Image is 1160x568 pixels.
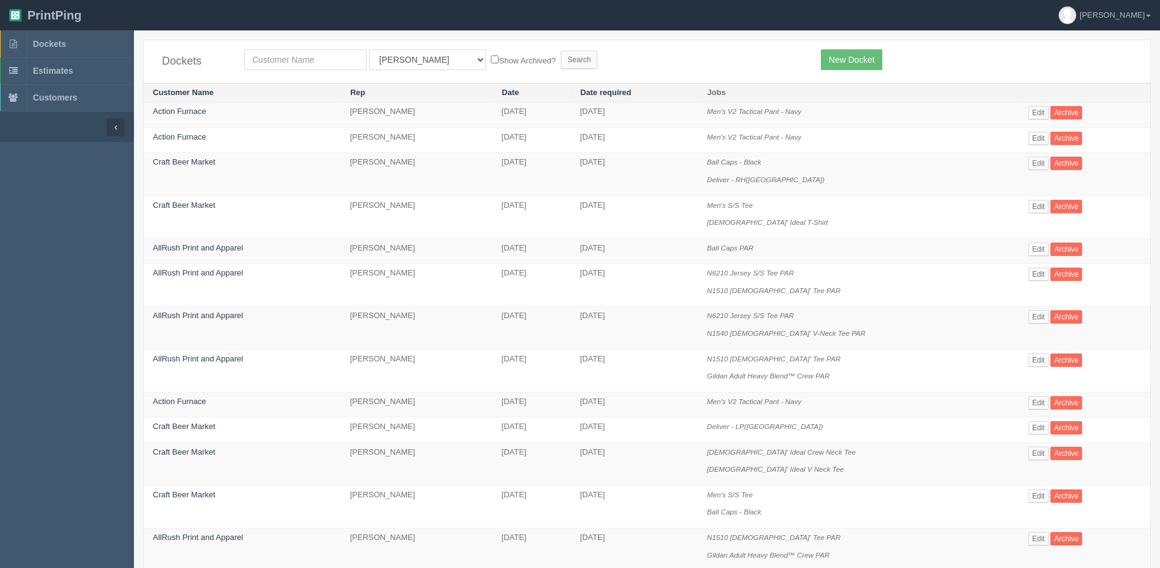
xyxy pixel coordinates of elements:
a: Craft Beer Market [153,447,216,456]
i: N1510 [DEMOGRAPHIC_DATA]' Tee PAR [707,355,840,363]
td: [PERSON_NAME] [341,153,493,196]
i: Gildan Adult Heavy Blend™ Crew PAR [707,551,829,559]
a: Edit [1028,268,1049,281]
td: [DATE] [571,485,698,528]
a: Archive [1050,396,1082,410]
td: [DATE] [571,307,698,349]
i: [DEMOGRAPHIC_DATA]' Ideal Crew Neck Tee [707,448,856,456]
i: Deliver - LP([GEOGRAPHIC_DATA]) [707,422,823,430]
td: [PERSON_NAME] [341,238,493,264]
a: Craft Beer Market [153,490,216,499]
span: Customers [33,93,77,102]
a: Edit [1028,200,1049,213]
td: [DATE] [493,102,571,128]
i: Men's S/S Tee [707,491,753,499]
td: [DATE] [493,485,571,528]
i: Ball Caps PAR [707,244,753,252]
td: [PERSON_NAME] [341,127,493,153]
i: Men's V2 Tactical Pant - Navy [707,397,801,405]
td: [PERSON_NAME] [341,392,493,417]
td: [DATE] [571,238,698,264]
td: [DATE] [571,349,698,392]
a: New Docket [821,49,882,70]
i: N1510 [DEMOGRAPHIC_DATA]' Tee PAR [707,533,840,541]
td: [DATE] [493,442,571,485]
a: Edit [1028,447,1049,460]
td: [PERSON_NAME] [341,417,493,443]
td: [DATE] [493,196,571,238]
a: Customer Name [153,88,214,97]
a: Date required [580,88,631,97]
td: [DATE] [571,102,698,128]
i: N1510 [DEMOGRAPHIC_DATA]' Tee PAR [707,286,840,294]
td: [PERSON_NAME] [341,349,493,392]
a: Craft Beer Market [153,422,216,431]
i: Gildan Adult Heavy Blend™ Crew PAR [707,372,829,380]
span: Estimates [33,66,73,76]
a: Archive [1050,243,1082,256]
input: Customer Name [244,49,367,70]
td: [DATE] [493,127,571,153]
td: [PERSON_NAME] [341,102,493,128]
i: [DEMOGRAPHIC_DATA]' Ideal V Neck Tee [707,465,844,473]
a: Archive [1050,200,1082,213]
i: Men's V2 Tactical Pant - Navy [707,133,801,141]
a: Archive [1050,310,1082,324]
a: Action Furnace [153,107,206,116]
a: Archive [1050,353,1082,367]
a: AllRush Print and Apparel [153,311,243,320]
i: N1540 [DEMOGRAPHIC_DATA]' V-Neck Tee PAR [707,329,866,337]
td: [DATE] [571,417,698,443]
td: [DATE] [493,417,571,443]
a: AllRush Print and Apparel [153,268,243,277]
td: [DATE] [493,264,571,307]
a: Craft Beer Market [153,157,216,166]
th: Jobs [698,83,1019,102]
a: Edit [1028,489,1049,503]
a: Edit [1028,353,1049,367]
a: AllRush Print and Apparel [153,243,243,252]
a: Archive [1050,532,1082,545]
a: Edit [1028,421,1049,435]
i: Ball Caps - Black [707,158,761,166]
i: [DEMOGRAPHIC_DATA]' Ideal T-Shirt [707,218,828,226]
td: [DATE] [571,442,698,485]
a: Edit [1028,157,1049,170]
a: AllRush Print and Apparel [153,354,243,363]
a: Archive [1050,157,1082,170]
input: Show Archived? [491,55,499,63]
td: [DATE] [493,307,571,349]
a: Edit [1028,532,1049,545]
a: Date [502,88,519,97]
span: Dockets [33,39,66,49]
a: AllRush Print and Apparel [153,533,243,542]
a: Edit [1028,106,1049,119]
a: Archive [1050,447,1082,460]
td: [DATE] [571,127,698,153]
input: Search [561,51,597,69]
td: [PERSON_NAME] [341,264,493,307]
a: Edit [1028,243,1049,256]
i: Ball Caps - Black [707,508,761,516]
i: Deliver - RH([GEOGRAPHIC_DATA]) [707,176,824,183]
a: Archive [1050,489,1082,503]
a: Craft Beer Market [153,201,216,210]
td: [PERSON_NAME] [341,307,493,349]
a: Archive [1050,421,1082,435]
a: Edit [1028,396,1049,410]
img: avatar_default-7531ab5dedf162e01f1e0bb0964e6a185e93c5c22dfe317fb01d7f8cd2b1632c.jpg [1059,7,1076,24]
img: logo-3e63b451c926e2ac314895c53de4908e5d424f24456219fb08d385ab2e579770.png [9,9,21,21]
h4: Dockets [162,55,226,68]
td: [PERSON_NAME] [341,485,493,528]
a: Archive [1050,132,1082,145]
td: [DATE] [571,196,698,238]
i: Men's S/S Tee [707,201,753,209]
td: [DATE] [571,264,698,307]
td: [DATE] [571,392,698,417]
td: [DATE] [493,392,571,417]
td: [DATE] [571,153,698,196]
i: N6210 Jersey S/S Tee PAR [707,269,794,277]
a: Action Furnace [153,397,206,406]
i: N6210 Jersey S/S Tee PAR [707,311,794,319]
a: Action Furnace [153,132,206,141]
